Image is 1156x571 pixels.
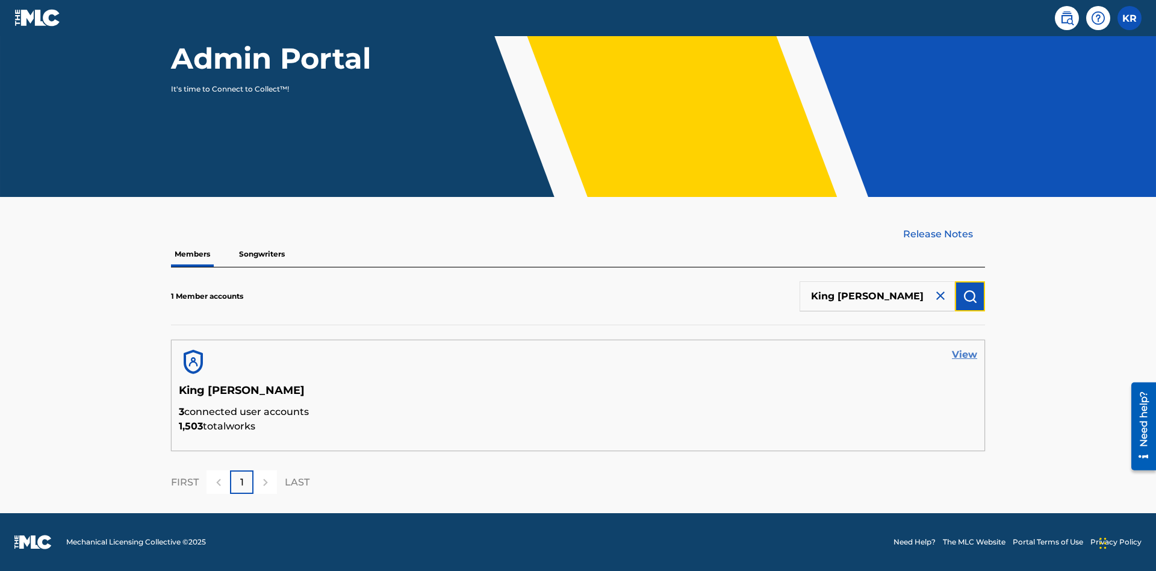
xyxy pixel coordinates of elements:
[800,281,955,311] input: Search Members
[893,537,936,548] a: Need Help?
[1122,378,1156,476] iframe: Resource Center
[285,475,309,490] p: LAST
[1091,11,1105,25] img: help
[933,289,948,303] img: close
[963,289,977,304] img: Search Works
[179,406,184,417] span: 3
[179,348,208,376] img: account
[171,291,243,302] p: 1 Member accounts
[1013,537,1083,548] a: Portal Terms of Use
[179,420,203,432] span: 1,503
[171,84,380,95] p: It's time to Connect to Collect™!
[179,405,977,419] p: connected user accounts
[903,227,985,242] a: Release Notes
[1086,6,1110,30] div: Help
[171,242,214,267] p: Members
[171,475,199,490] p: FIRST
[14,9,61,27] img: MLC Logo
[1099,525,1107,561] div: Drag
[66,537,206,548] span: Mechanical Licensing Collective © 2025
[235,242,288,267] p: Songwriters
[1060,11,1074,25] img: search
[1055,6,1079,30] a: Public Search
[1096,513,1156,571] iframe: Chat Widget
[179,384,977,405] h5: King [PERSON_NAME]
[14,535,52,549] img: logo
[943,537,1005,548] a: The MLC Website
[952,348,977,362] a: View
[240,475,244,490] p: 1
[1117,6,1142,30] div: User Menu
[1090,537,1142,548] a: Privacy Policy
[179,419,977,434] p: total works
